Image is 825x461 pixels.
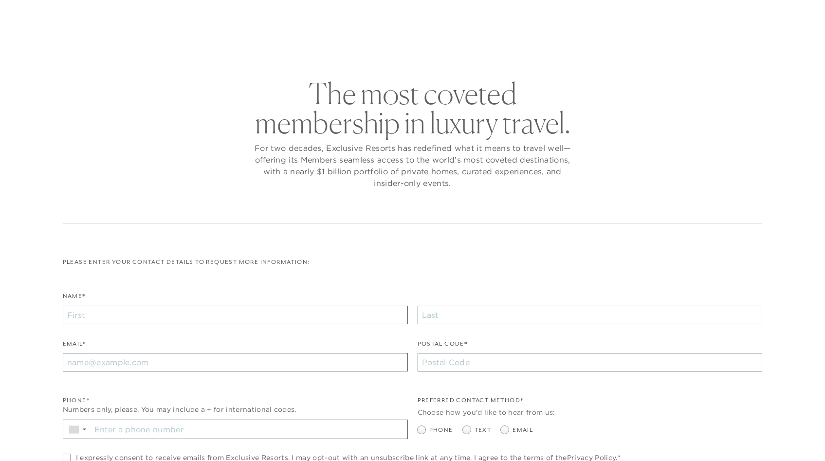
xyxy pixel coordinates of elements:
[63,353,408,371] input: name@example.com
[717,11,765,19] a: Member Login
[63,405,408,415] div: Numbers only, please. You may include a + for international codes.
[513,425,533,435] span: Email
[91,420,407,439] input: Enter a phone number
[418,353,763,371] input: Postal Code
[81,426,88,432] span: ▼
[418,396,524,410] legend: Preferred Contact Method*
[63,306,408,324] input: First
[418,339,468,353] label: Postal Code*
[465,31,524,59] a: Community
[63,396,408,405] div: Phone*
[418,306,763,324] input: Last
[35,11,77,19] a: Get Started
[63,292,86,306] label: Name*
[418,407,763,418] div: Choose how you'd like to hear from us:
[475,425,492,435] span: Text
[63,339,86,353] label: Email*
[63,420,91,439] div: Country Code Selector
[252,142,573,189] p: For two decades, Exclusive Resorts has redefined what it means to travel well—offering its Member...
[429,425,453,435] span: Phone
[301,31,375,59] a: The Collection
[63,258,763,267] p: Please enter your contact details to request more information:
[252,79,573,137] h2: The most coveted membership in luxury travel.
[390,31,450,59] a: Membership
